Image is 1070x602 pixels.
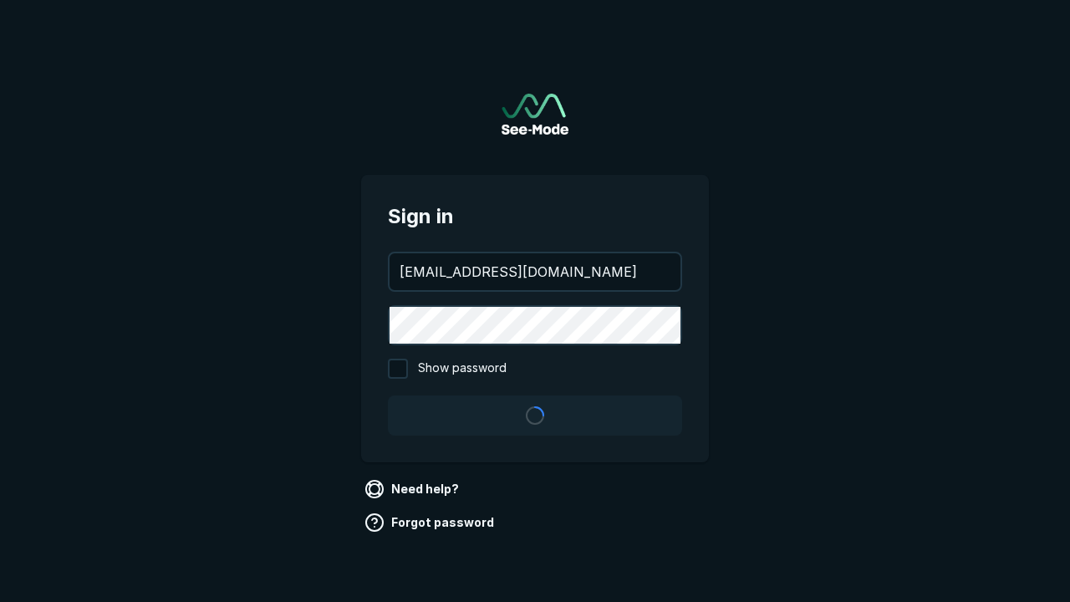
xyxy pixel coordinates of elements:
input: your@email.com [390,253,680,290]
span: Sign in [388,202,682,232]
a: Go to sign in [502,94,568,135]
a: Need help? [361,476,466,503]
a: Forgot password [361,509,501,536]
span: Show password [418,359,507,379]
img: See-Mode Logo [502,94,568,135]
